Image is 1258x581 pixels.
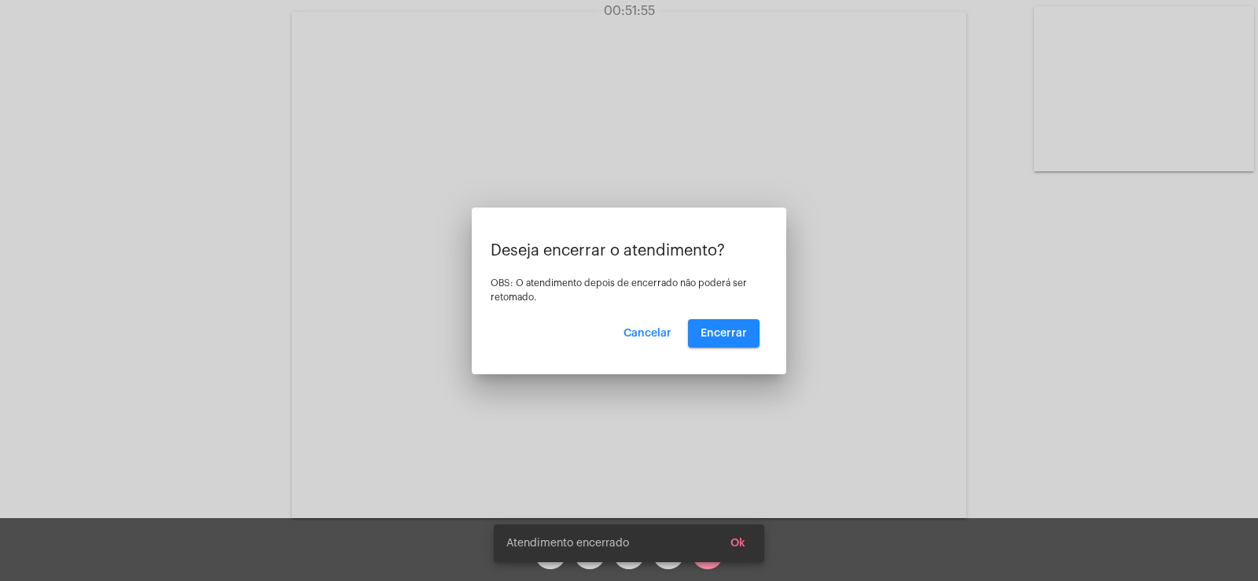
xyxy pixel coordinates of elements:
[604,5,655,17] span: 00:51:55
[730,538,745,549] span: Ok
[491,278,747,302] span: OBS: O atendimento depois de encerrado não poderá ser retomado.
[688,319,760,347] button: Encerrar
[611,319,684,347] button: Cancelar
[701,328,747,339] span: Encerrar
[506,535,629,551] span: Atendimento encerrado
[491,242,767,259] p: Deseja encerrar o atendimento?
[623,328,671,339] span: Cancelar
